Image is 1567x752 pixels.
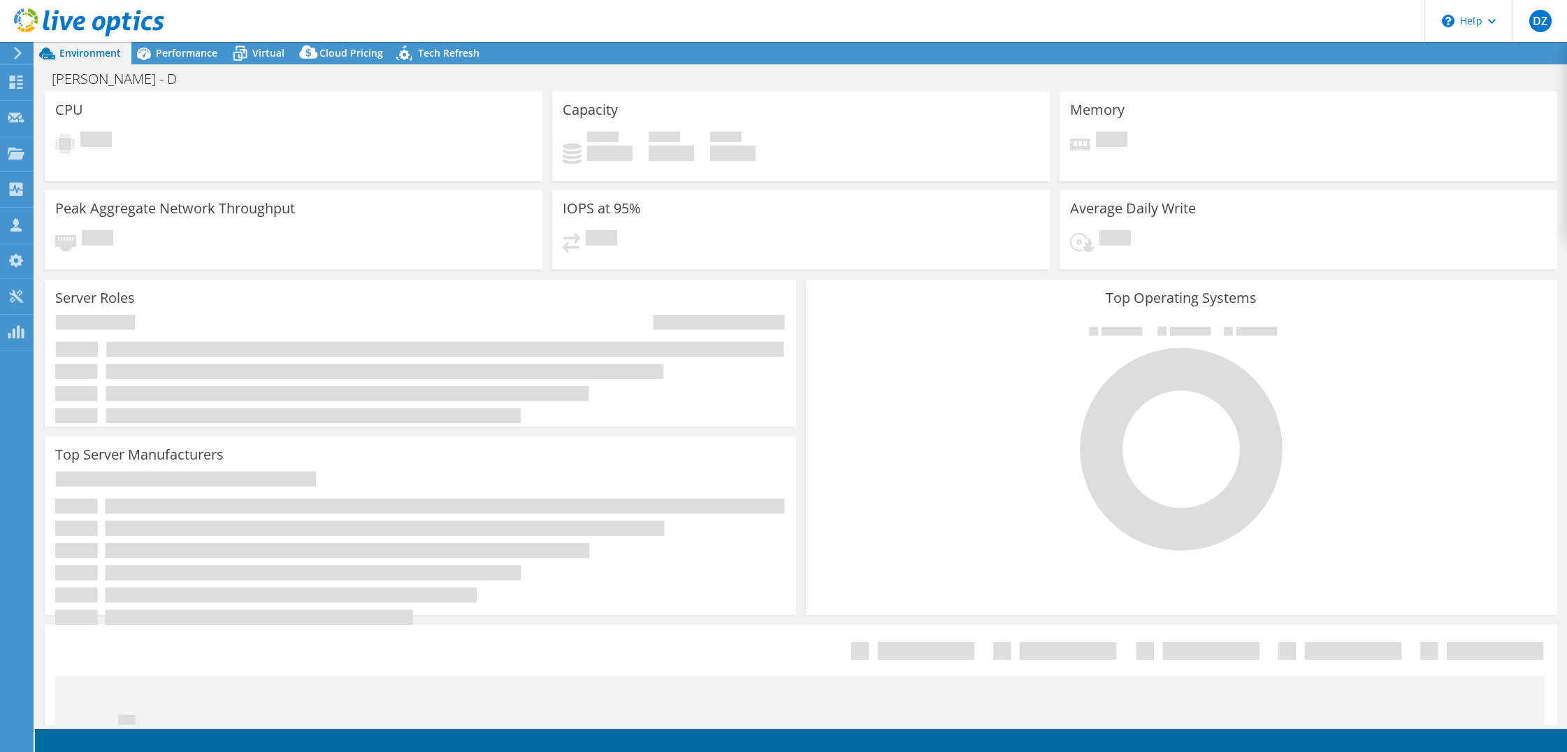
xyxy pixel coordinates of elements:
span: Pending [1099,230,1131,249]
h3: Server Roles [55,290,135,306]
span: DZ [1529,10,1552,32]
span: Performance [156,46,217,59]
span: Cloud Pricing [319,46,383,59]
h3: Peak Aggregate Network Throughput [55,201,295,216]
h3: Top Operating Systems [816,290,1547,306]
span: Virtual [252,46,284,59]
span: Pending [80,132,112,150]
h3: IOPS at 95% [563,201,641,216]
h1: [PERSON_NAME] - D [45,71,198,87]
span: Pending [82,230,113,249]
span: Tech Refresh [418,46,479,59]
h3: Memory [1070,102,1125,118]
h3: CPU [55,102,83,118]
span: Environment [59,46,121,59]
h4: 0 GiB [710,146,756,161]
span: Free [649,132,680,146]
svg: \n [1442,15,1454,27]
h3: Capacity [563,102,618,118]
span: Pending [586,230,617,249]
span: Pending [1096,132,1127,150]
h3: Top Server Manufacturers [55,447,224,462]
span: Used [587,132,619,146]
h4: 0 GiB [587,146,633,161]
h4: 0 GiB [649,146,694,161]
h3: Average Daily Write [1070,201,1196,216]
span: Total [710,132,742,146]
